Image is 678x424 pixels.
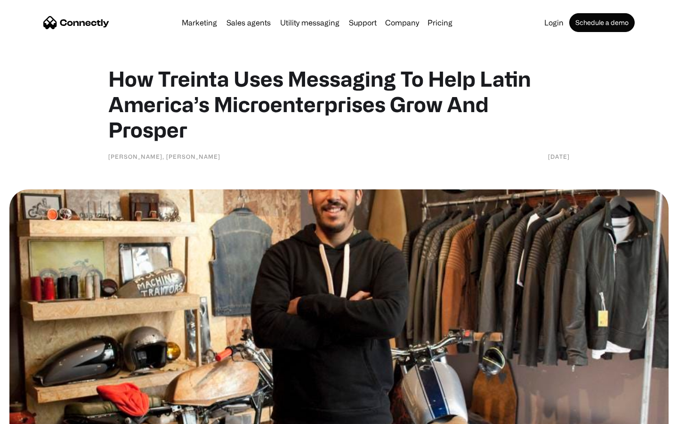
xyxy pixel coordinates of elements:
a: Login [541,19,567,26]
div: Company [382,16,422,29]
div: [PERSON_NAME], [PERSON_NAME] [108,152,220,161]
a: Schedule a demo [569,13,635,32]
h1: How Treinta Uses Messaging To Help Latin America’s Microenterprises Grow And Prosper [108,66,570,142]
div: [DATE] [548,152,570,161]
a: Utility messaging [276,19,343,26]
aside: Language selected: English [9,408,56,421]
a: Sales agents [223,19,274,26]
a: Support [345,19,380,26]
a: Pricing [424,19,456,26]
ul: Language list [19,408,56,421]
div: Company [385,16,419,29]
a: home [43,16,109,30]
a: Marketing [178,19,221,26]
